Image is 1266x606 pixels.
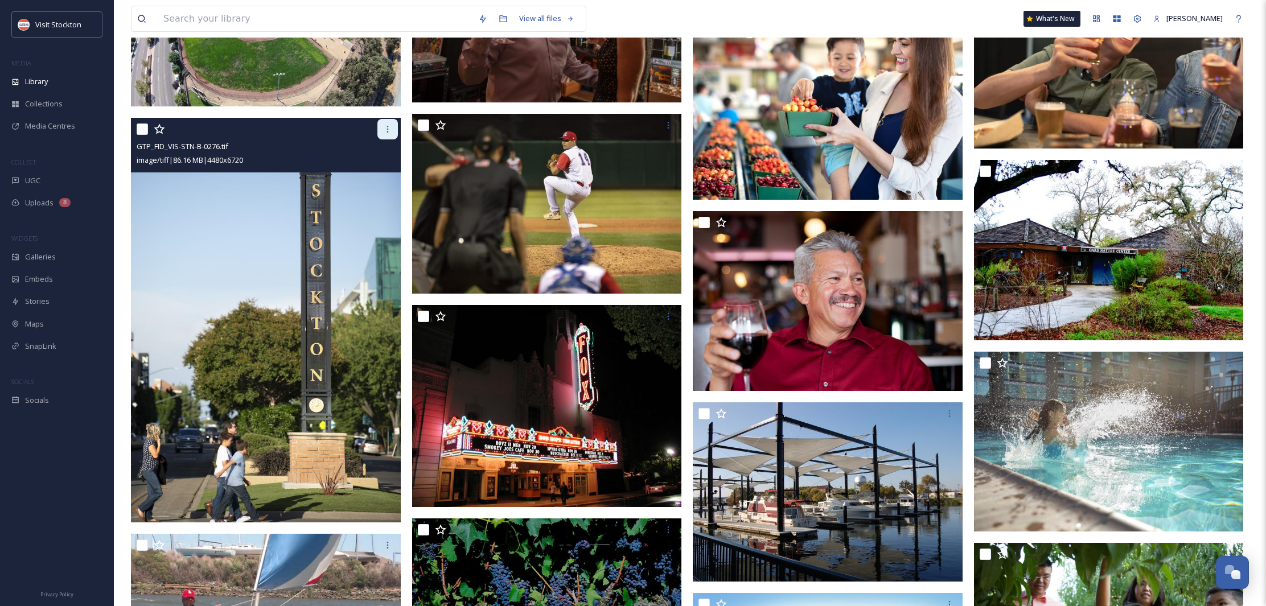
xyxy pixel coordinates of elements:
[25,296,50,307] span: Stories
[974,160,1244,341] img: Nature Center at Oak Grove Regional Park.jpg
[25,121,75,131] span: Media Centres
[25,252,56,262] span: Galleries
[693,211,963,391] img: 20170911-IMG_6155.jpg
[25,197,54,208] span: Uploads
[11,59,31,67] span: MEDIA
[11,158,36,166] span: COLLECT
[1024,11,1080,27] a: What's New
[35,19,81,30] span: Visit Stockton
[693,20,963,200] img: GTP_FID_VIS-STN-D-4972_retouched.jpg
[1166,13,1223,23] span: [PERSON_NAME]
[158,6,472,31] input: Search your library
[974,352,1244,531] img: GTP_FID_VIS-STN-A-6845.tif
[40,587,73,600] a: Privacy Policy
[1216,556,1249,589] button: Open Chat
[25,319,44,329] span: Maps
[25,274,53,285] span: Embeds
[25,76,48,87] span: Library
[11,377,34,386] span: SOCIALS
[59,198,71,207] div: 8
[137,141,228,151] span: GTP_FID_VIS-STN-B-0276.tif
[131,118,401,522] img: GTP_FID_VIS-STN-B-0276.tif
[40,591,73,598] span: Privacy Policy
[25,395,49,406] span: Socials
[18,19,30,30] img: unnamed.jpeg
[137,155,243,165] span: image/tiff | 86.16 MB | 4480 x 6720
[11,234,38,242] span: WIDGETS
[513,7,580,30] a: View all files
[25,175,40,186] span: UGC
[1148,7,1228,30] a: [PERSON_NAME]
[693,402,963,582] img: Stockton Marina.jpg
[25,341,56,352] span: SnapLink
[412,305,682,508] img: Bob Hope Theatre at Night.jpg
[25,98,63,109] span: Collections
[412,113,682,293] img: GTP_FID_VIS-STN-A-7995.tif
